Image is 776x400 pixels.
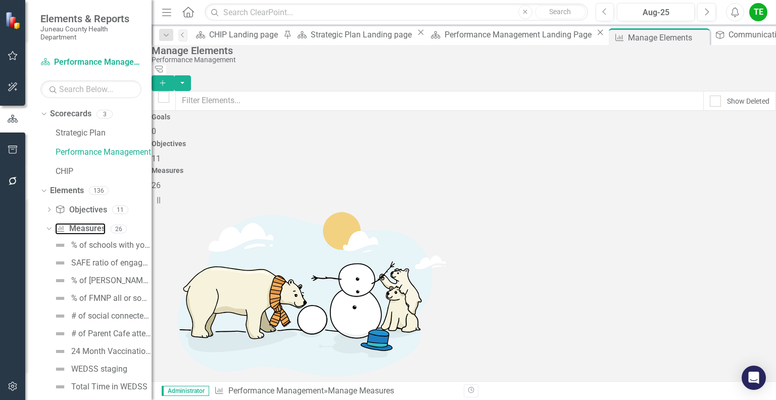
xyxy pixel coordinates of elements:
[620,7,691,19] div: Aug-25
[628,31,707,44] div: Manage Elements
[40,13,141,25] span: Elements & Reports
[71,276,152,285] div: % of [PERSON_NAME] Market Vouchers redeemed
[56,166,152,177] a: CHIP
[54,381,66,393] img: Not Defined
[52,326,152,342] a: # of Parent Cafe attendees
[549,8,571,16] span: Search
[50,108,91,120] a: Scorecards
[427,28,594,41] a: Performance Management Landing Page
[54,257,66,269] img: Not Defined
[50,185,84,197] a: Elements
[52,343,152,360] a: 24 Month Vaccination Rates
[209,28,281,41] div: CHIP Landing page
[162,386,209,396] span: Administrator
[152,140,776,148] h4: Objectives
[52,290,152,306] a: % of FMNP all or some (based on no redemption rates)
[742,366,766,390] div: Open Intercom Messenger
[71,329,152,338] div: # of Parent Cafe attendees
[54,310,66,322] img: Not Defined
[111,225,127,233] div: 26
[71,258,152,268] div: SAFE ratio of engaged diverse sectors
[311,28,415,41] div: Strategic Plan Landing page
[56,127,152,139] a: Strategic Plan
[54,275,66,287] img: Not Defined
[40,57,141,68] a: Performance Management
[54,345,66,358] img: Not Defined
[52,379,148,395] a: Total Time in WEDSS
[214,385,456,397] div: » Manage Measures
[71,241,152,250] div: % of schools with youth involved in prevention work
[55,223,105,235] a: Measures
[54,292,66,304] img: Not Defined
[71,382,148,391] div: Total Time in WEDSS
[52,237,152,253] a: % of schools with youth involved in prevention work
[40,80,141,98] input: Search Below...
[55,204,107,216] a: Objectives
[175,91,704,111] input: Filter Elements...
[617,3,695,21] button: Aug-25
[52,361,127,377] a: WEDSS staging
[71,294,152,303] div: % of FMNP all or some (based on no redemption rates)
[152,167,776,174] h4: Measures
[52,255,152,271] a: SAFE ratio of engaged diverse sectors
[89,186,109,195] div: 136
[5,11,24,30] img: ClearPoint Strategy
[96,110,113,118] div: 3
[54,328,66,340] img: Not Defined
[152,45,771,56] div: Manage Elements
[54,239,66,251] img: Not Defined
[52,308,152,324] a: # of social connectedness opportunities for MCH familes- Parent Cafe events
[205,4,588,21] input: Search ClearPoint...
[71,365,127,374] div: WEDSS staging
[152,56,771,64] div: Performance Management
[152,113,776,121] h4: Goals
[56,147,152,158] a: Performance Management
[40,25,141,41] small: Juneau County Health Department
[294,28,414,41] a: Strategic Plan Landing page
[71,312,152,321] div: # of social connectedness opportunities for MCH familes- Parent Cafe events
[192,28,281,41] a: CHIP Landing page
[112,205,128,214] div: 11
[152,192,455,394] img: Getting started
[749,3,767,21] button: TE
[54,363,66,375] img: Not Defined
[228,386,324,395] a: Performance Management
[52,273,152,289] a: % of [PERSON_NAME] Market Vouchers redeemed
[727,96,769,106] div: Show Deleted
[445,28,594,41] div: Performance Management Landing Page
[71,347,152,356] div: 24 Month Vaccination Rates
[535,5,586,19] button: Search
